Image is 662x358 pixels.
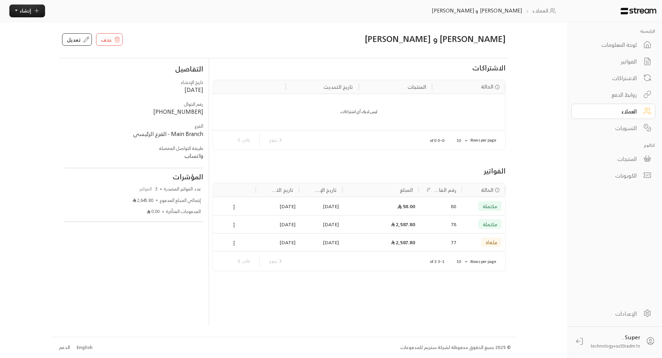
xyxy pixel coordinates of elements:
[483,222,497,227] span: مكتملة
[571,168,655,183] a: الكوبونات
[303,233,339,251] div: [DATE]
[581,171,637,180] div: الكوبونات
[429,7,561,15] nav: breadcrumb
[184,100,203,108] span: رقم الجوال
[483,204,497,209] span: مكتملة
[325,33,506,44] h3: [PERSON_NAME] و [PERSON_NAME]
[20,6,31,15] span: إنشاء
[432,7,522,15] p: [PERSON_NAME] و [PERSON_NAME]
[571,37,655,52] a: لوحة المعلومات
[581,91,637,99] div: روابط الدفع
[96,33,123,46] button: حذف
[64,65,203,73] h4: التفاصيل
[303,215,339,233] div: [DATE]
[400,186,413,194] div: المبلغ
[622,332,640,342] span: Super .
[213,167,506,175] h4: الفواتير
[430,138,445,143] p: 0–0 of 0
[125,86,203,94] div: [DATE]
[101,36,112,43] span: حذف
[159,144,203,152] span: طريقة التواصل المفضلة
[346,233,415,251] div: 2,587.80
[430,259,445,264] p: 1–3 of 3
[346,215,415,233] div: 2,587.80
[314,186,337,194] div: تاريخ الإنشاء
[213,94,505,130] div: ليس لديك أي اشتراكات.
[424,197,456,215] div: 80
[57,341,72,354] a: الدعم
[581,41,637,49] div: لوحة المعلومات
[571,28,655,34] p: الرئيسية
[571,54,655,69] a: الفواتير
[67,36,81,43] span: تعديل
[581,155,637,163] div: المنتجات
[581,309,637,318] div: الإعدادات
[571,332,659,351] a: Super . technology+su93radm1n...
[453,136,470,145] div: 10
[424,215,456,233] div: 78
[346,197,415,215] div: 58.00
[324,83,353,91] div: تاريخ التحديث
[571,306,655,321] a: الإعدادات
[533,7,558,15] a: العملاء
[64,173,203,181] h4: المؤشرات
[571,87,655,102] a: روابط الدفع
[259,197,296,215] div: [DATE]
[424,186,433,194] button: Sort
[571,151,655,167] a: المنتجات
[259,215,296,233] div: [DATE]
[162,208,164,215] span: •
[621,8,656,15] img: Logo
[486,240,497,245] span: ملغاة
[270,186,293,194] div: تاريخ التحديث
[138,186,153,193] span: الفواتير
[195,122,203,130] span: الفرع
[571,142,655,148] p: كتالوج
[581,107,637,116] div: العملاء
[155,186,157,193] span: 3
[424,233,456,251] div: 77
[481,83,494,90] span: الحالة
[166,208,201,215] span: المدفوعات المتأخرة
[153,106,203,117] span: [PHONE_NUMBER]
[77,344,93,351] div: English
[581,124,637,132] div: التسويات
[407,83,427,91] div: المنتجات
[9,5,45,17] button: إنشاء
[581,74,637,82] div: الاشتراكات
[470,259,496,264] p: Rows per page:
[453,257,470,266] div: 10
[588,342,640,350] span: technology+su93radm1n...
[481,186,494,194] span: الحالة
[400,344,511,351] div: © 2025 جميع الحقوق محفوظة لشركة ستريم للمدفوعات.
[62,33,92,46] button: تعديل
[181,78,203,86] span: تاريخ الإنشاء
[581,57,637,66] div: الفواتير
[213,64,506,72] h4: الاشتراكات
[571,120,655,136] a: التسويات
[259,233,296,251] div: [DATE]
[160,186,162,193] span: •
[156,197,158,204] span: •
[164,186,201,193] span: عدد الفواتير المصدرة
[303,197,339,215] div: [DATE]
[147,208,160,215] span: 0.00
[470,137,496,143] p: Rows per page:
[64,130,203,138] div: Main Branch - الفرع الرئيسي
[571,104,655,119] a: العملاء
[64,152,203,160] div: واتساب
[571,70,655,86] a: الاشتراكات
[160,197,201,204] span: إجمالي المبلغ المدفوع
[132,197,154,204] span: 2,645.80
[433,186,456,194] div: رقم الفاتورة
